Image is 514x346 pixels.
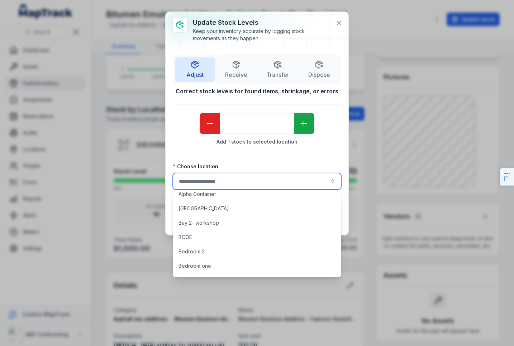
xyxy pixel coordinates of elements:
span: [GEOGRAPHIC_DATA] [179,277,229,284]
span: BCOE [179,234,192,241]
button: Transfer [258,57,298,82]
span: Bedroom 2 [179,248,205,255]
button: Adjust [175,57,215,82]
strong: Correct stock levels for found items, shrinkage, or errors [173,87,341,95]
span: Bedroom one [179,262,211,270]
span: Dispose [308,70,330,79]
strong: Add 1 stock to selected location [173,138,341,145]
button: Dispose [299,57,339,82]
div: Keep your inventory accurate by logging stock movements as they happen. [193,28,330,42]
label: Choose location [173,163,218,170]
span: Transfer [266,70,289,79]
span: Receive [225,70,247,79]
h3: Update stock levels [193,18,330,28]
button: Receive [216,57,257,82]
span: Alpha Container [179,191,216,198]
input: undefined-form-item-label [220,113,294,134]
span: Adjust [186,70,204,79]
span: Bay 2- workshop [179,219,219,226]
span: [GEOGRAPHIC_DATA] [179,205,229,212]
